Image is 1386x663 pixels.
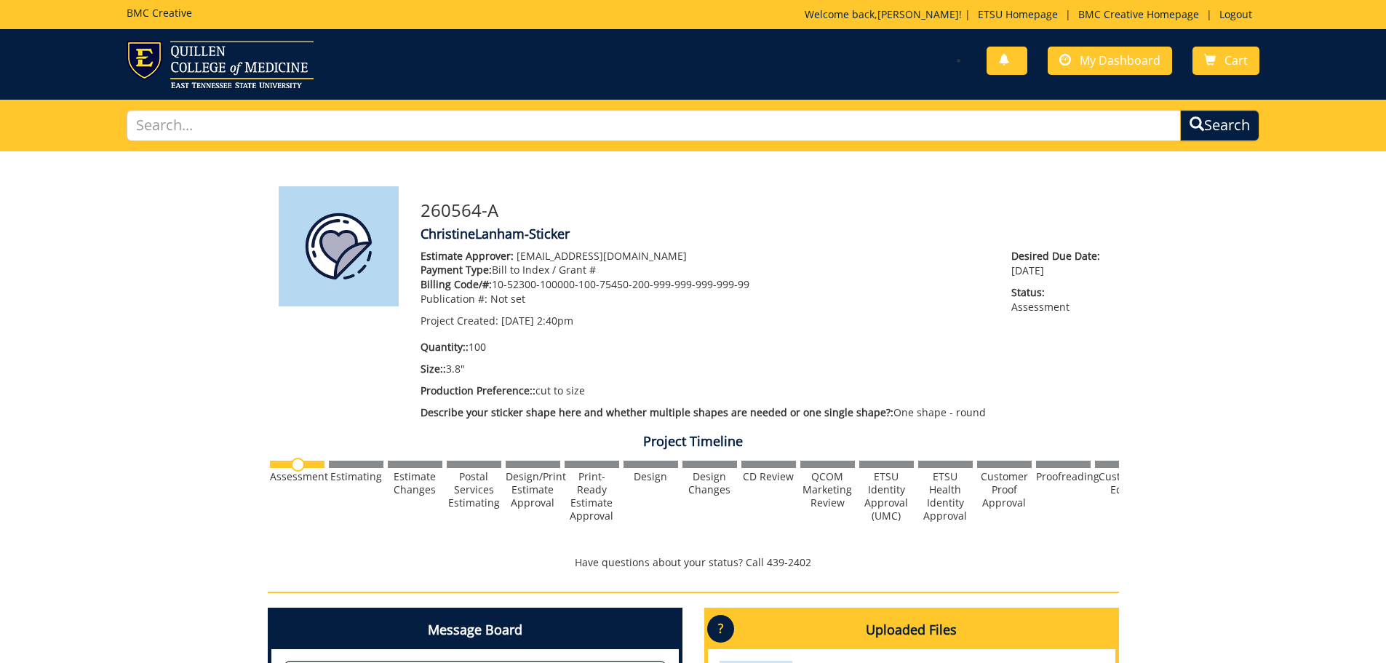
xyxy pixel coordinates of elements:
input: Search... [127,110,1182,141]
h4: Uploaded Files [708,611,1115,649]
a: ETSU Homepage [971,7,1065,21]
img: ETSU logo [127,41,314,88]
h4: Project Timeline [268,434,1119,449]
span: [DATE] 2:40pm [501,314,573,327]
p: 100 [421,340,990,354]
span: Estimate Approver: [421,249,514,263]
span: Not set [490,292,525,306]
div: Assessment [270,470,324,483]
div: Proofreading [1036,470,1091,483]
h4: ChristineLanham-Sticker [421,227,1108,242]
p: Bill to Index / Grant # [421,263,990,277]
img: no [291,458,305,472]
span: Quantity:: [421,340,469,354]
p: ? [707,615,734,643]
p: [EMAIL_ADDRESS][DOMAIN_NAME] [421,249,990,263]
p: One shape - round [421,405,990,420]
span: Size:: [421,362,446,376]
h3: 260564-A [421,201,1108,220]
span: Production Preference:: [421,384,535,397]
button: Search [1180,110,1259,141]
span: Payment Type: [421,263,492,277]
p: [DATE] [1011,249,1107,278]
span: Publication #: [421,292,487,306]
a: BMC Creative Homepage [1071,7,1206,21]
div: Print-Ready Estimate Approval [565,470,619,523]
a: Logout [1212,7,1259,21]
div: Estimating [329,470,383,483]
a: My Dashboard [1048,47,1172,75]
div: QCOM Marketing Review [800,470,855,509]
p: Welcome back, ! | | | [805,7,1259,22]
span: Describe your sticker shape here and whether multiple shapes are needed or one single shape?: [421,405,893,419]
div: Customer Proof Approval [977,470,1032,509]
span: Project Created: [421,314,498,327]
p: 10-52300-100000-100-75450-200-999-999-999-999-99 [421,277,990,292]
span: Cart [1224,52,1248,68]
a: Cart [1192,47,1259,75]
h4: Message Board [271,611,679,649]
div: ETSU Identity Approval (UMC) [859,470,914,523]
a: [PERSON_NAME] [877,7,959,21]
div: ETSU Health Identity Approval [918,470,973,523]
div: CD Review [741,470,796,483]
div: Postal Services Estimating [447,470,501,509]
p: Have questions about your status? Call 439-2402 [268,555,1119,570]
span: Desired Due Date: [1011,249,1107,263]
p: Assessment [1011,285,1107,314]
span: My Dashboard [1080,52,1160,68]
div: Design Changes [682,470,737,496]
p: cut to size [421,384,990,398]
div: Design [624,470,678,483]
p: 3.8" [421,362,990,376]
div: Customer Edits [1095,470,1150,496]
h5: BMC Creative [127,7,192,18]
div: Estimate Changes [388,470,442,496]
img: Product featured image [279,186,399,306]
div: Design/Print Estimate Approval [506,470,560,509]
span: Billing Code/#: [421,277,492,291]
span: Status: [1011,285,1107,300]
